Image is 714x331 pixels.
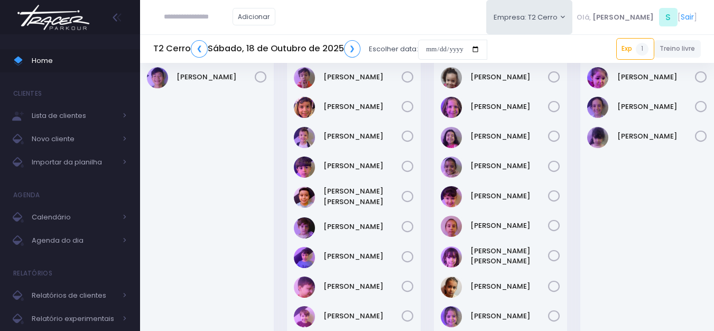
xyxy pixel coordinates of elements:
span: Importar da planilha [32,155,116,169]
a: ❮ [191,40,208,58]
a: [PERSON_NAME] [617,72,696,82]
a: [PERSON_NAME] [323,161,402,171]
a: [PERSON_NAME] [323,222,402,232]
img: Helena de Oliveira Mendonça [587,97,608,118]
img: Gabriel Afonso Frisch [294,127,315,148]
a: [PERSON_NAME] [323,311,402,321]
a: [PERSON_NAME] [PERSON_NAME] [470,246,549,266]
img: Helena Maciel dos Santos [441,157,462,178]
a: Sair [681,12,694,23]
a: [PERSON_NAME] [323,281,402,292]
a: [PERSON_NAME] [323,72,402,82]
h5: T2 Cerro Sábado, 18 de Outubro de 2025 [153,40,360,58]
a: [PERSON_NAME] [470,131,549,142]
span: Home [32,54,127,68]
span: Relatório experimentais [32,312,116,326]
span: Relatórios de clientes [32,289,116,302]
a: Adicionar [233,8,276,25]
a: ❯ [344,40,361,58]
img: Isabela Araújo Girotto [441,186,462,207]
img: Pedro Peloso [294,306,315,327]
div: Escolher data: [153,37,487,61]
span: Olá, [577,12,591,23]
a: [PERSON_NAME] [470,311,549,321]
a: [PERSON_NAME] [470,72,549,82]
img: Giovanna Silveira Barp [441,127,462,148]
div: [ ] [572,5,701,29]
a: [PERSON_NAME] [617,102,696,112]
img: Beatriz Gelber de Azevedo [587,67,608,88]
a: [PERSON_NAME] [470,191,549,201]
img: Lorenzo Monte [294,217,315,238]
img: Isabela Sanseverino Curvo Candido Lima [587,127,608,148]
a: [PERSON_NAME] [323,251,402,262]
a: [PERSON_NAME] [323,102,402,112]
h4: Relatórios [13,263,52,284]
a: [PERSON_NAME] [470,220,549,231]
a: Treino livre [654,40,701,58]
a: [PERSON_NAME] [323,131,402,142]
img: Leonardo Ito Bueno Ramos [294,187,315,208]
span: Lista de clientes [32,109,116,123]
img: Lucas Pesciallo [294,247,315,268]
h4: Agenda [13,185,40,206]
img: Beatriz Giometti [441,97,462,118]
img: Laura Oliveira Alves [441,216,462,237]
a: [PERSON_NAME] [PERSON_NAME] [323,186,402,207]
img: Melissa Minotti [441,306,462,327]
span: Agenda do dia [32,234,116,247]
span: S [659,8,678,26]
img: Maya Chinellato [441,277,462,298]
a: [PERSON_NAME] [177,72,255,82]
img: Albert Hong [147,67,168,88]
img: Bento Oliveira da Costa [294,97,315,118]
span: Novo cliente [32,132,116,146]
img: Benjamin Franco [294,67,315,88]
a: [PERSON_NAME] [470,102,549,112]
img: Antonella sousa bertanha [441,67,462,88]
img: Luna de Barros Guerinaud [441,246,462,268]
img: Lucas Vidal [294,277,315,298]
span: Calendário [32,210,116,224]
a: [PERSON_NAME] [470,281,549,292]
img: Gustavo Braga Janeiro Antunes [294,157,315,178]
a: [PERSON_NAME] [470,161,549,171]
a: [PERSON_NAME] [617,131,696,142]
a: Exp1 [616,38,654,59]
span: [PERSON_NAME] [592,12,654,23]
span: 1 [636,43,648,56]
h4: Clientes [13,83,42,104]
